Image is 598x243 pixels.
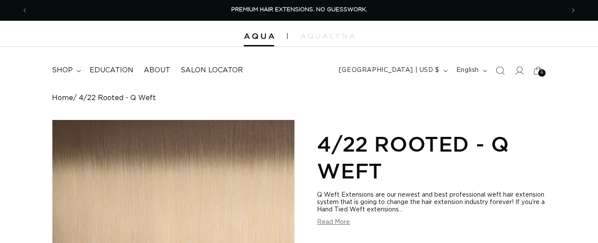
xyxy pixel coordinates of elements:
button: Next announcement [564,2,583,19]
button: Read More [317,219,350,226]
span: 4/22 Rooted - Q Weft [79,94,156,102]
nav: breadcrumbs [52,94,546,102]
button: Previous announcement [15,2,34,19]
img: aqualyna.com [301,33,355,39]
img: Aqua Hair Extensions [244,33,274,39]
a: Salon Locator [175,61,248,80]
span: Education [90,66,133,75]
span: 6 [541,69,543,77]
span: About [144,66,170,75]
span: [GEOGRAPHIC_DATA] | USD $ [339,66,440,75]
span: PREMIUM HAIR EXTENSIONS. NO GUESSWORK. [231,7,367,13]
a: Home [52,94,73,102]
div: Q Weft Extensions are our newest and best professional weft hair extension system that is going t... [317,191,546,214]
span: Salon Locator [181,66,243,75]
summary: Search [491,61,510,80]
button: [GEOGRAPHIC_DATA] | USD $ [334,62,451,79]
span: English [456,66,479,75]
summary: shop [47,61,84,80]
a: Education [84,61,139,80]
span: shop [52,66,73,75]
button: English [451,62,491,79]
h1: 4/22 Rooted - Q Weft [317,130,546,185]
a: About [139,61,175,80]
